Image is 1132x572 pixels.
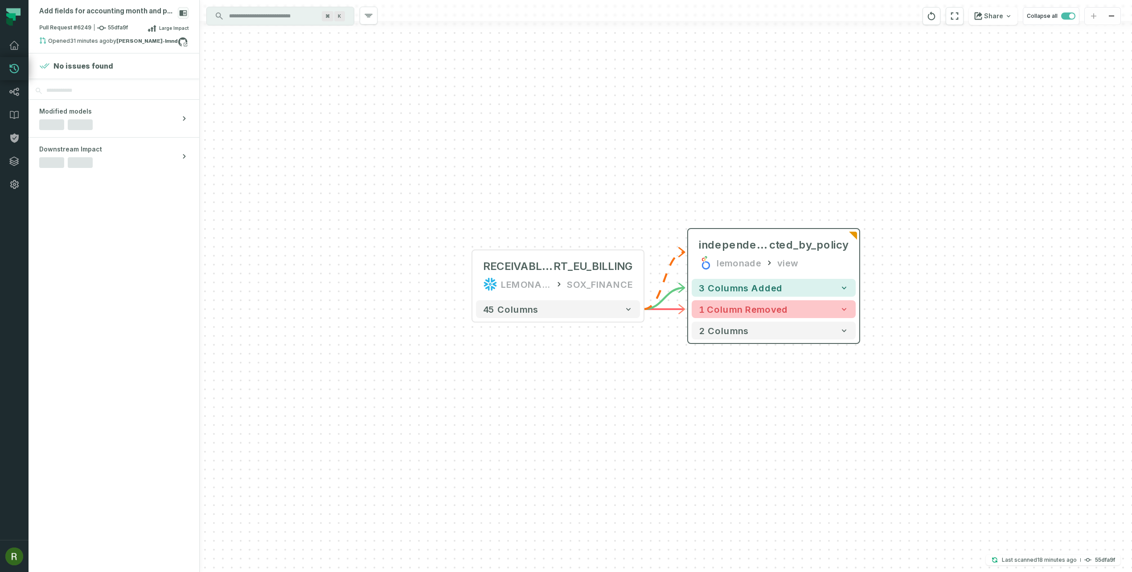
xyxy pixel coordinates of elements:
button: Last scanned[DATE] 11:30:09 AM55dfa9f [986,555,1120,565]
span: Press ⌘ + K to focus the search bar [322,11,333,21]
span: 2 columns [699,325,749,336]
span: Large Impact [159,25,189,32]
span: Pull Request #6249 55dfa9f [39,24,128,33]
h4: 55dfa9f [1095,557,1115,563]
button: Share [969,7,1017,25]
div: lemonade [717,256,761,270]
span: 3 columns added [699,282,783,293]
button: Downstream Impact [29,138,199,175]
button: Collapse all [1023,7,1079,25]
p: Last scanned [1002,556,1077,564]
strong: ryan-santiago-lmnd [116,38,178,44]
button: zoom out [1103,8,1120,25]
div: independer_premium_collected_by_policy [699,238,849,252]
img: avatar of Ryan Santiago [5,547,23,565]
button: Modified models [29,100,199,137]
span: Press ⌘ + K to focus the search bar [334,11,345,21]
div: RECEIVABLES_REPORT_EU_BILLING [483,259,633,274]
g: Edge from c53afc34a12cfb9c8e2976e9a202cd88 to 84fe67070baa0e5b5d2ddc0434f7226d [644,288,685,309]
span: cted_by_policy [769,238,849,252]
div: Opened by [39,37,178,48]
div: Add fields for accounting month and premium collected in month to Independer premium collected view [39,7,174,16]
div: view [777,256,798,270]
relative-time: Sep 30, 2025, 11:17 AM EDT [70,37,110,44]
span: RECEIVABLES_REPO [483,259,554,274]
span: Downstream Impact [39,145,102,154]
span: RT_EU_BILLING [554,259,633,274]
h4: No issues found [53,61,113,71]
a: View on github [177,36,189,48]
span: independer_premium_colle [699,238,769,252]
span: Modified models [39,107,92,116]
div: SOX_FINANCE [567,277,633,291]
g: Edge from c53afc34a12cfb9c8e2976e9a202cd88 to 84fe67070baa0e5b5d2ddc0434f7226d [644,252,685,309]
div: LEMONADE [501,277,551,291]
span: 45 columns [483,304,538,315]
span: 1 column removed [699,304,788,315]
relative-time: Sep 30, 2025, 11:30 AM EDT [1037,556,1077,563]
